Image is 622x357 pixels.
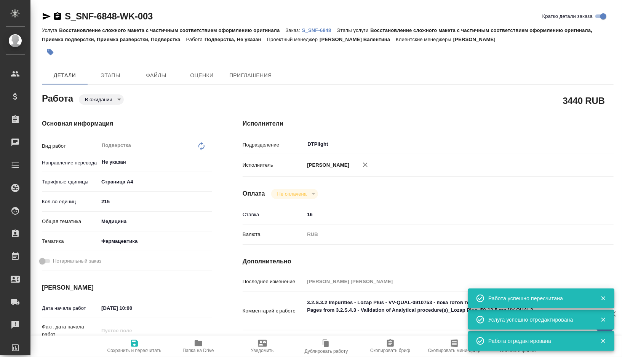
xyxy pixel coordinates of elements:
[304,335,583,347] textarea: /Clients/Sanofi/Orders/S_SNF-6848/DTP/S_SNF-6848-WK-003
[183,348,214,353] span: Папка на Drive
[42,283,212,292] h4: [PERSON_NAME]
[65,11,153,21] a: S_SNF-6848-WK-003
[358,336,422,357] button: Скопировать бриф
[271,189,318,199] div: В ожидании
[337,27,371,33] p: Этапы услуги
[595,338,611,344] button: Закрыть
[294,336,358,357] button: Дублировать работу
[243,211,304,218] p: Ставка
[42,142,99,150] p: Вид работ
[243,161,304,169] p: Исполнитель
[251,348,274,353] span: Уведомить
[102,336,166,357] button: Сохранить и пересчитать
[320,37,396,42] p: [PERSON_NAME] Валентина
[422,336,486,357] button: Скопировать мини-бриф
[304,228,583,241] div: RUB
[370,348,410,353] span: Скопировать бриф
[230,336,294,357] button: Уведомить
[138,71,174,80] span: Файлы
[243,278,304,285] p: Последнее изменение
[275,191,309,197] button: Не оплачена
[488,337,589,345] div: Работа отредактирована
[243,307,304,315] p: Комментарий к работе
[99,175,212,188] div: Страница А4
[42,27,59,33] p: Услуга
[42,198,99,206] p: Кол-во единиц
[208,161,209,163] button: Open
[286,27,302,33] p: Заказ:
[186,37,205,42] p: Работа
[304,276,583,287] input: Пустое поле
[42,218,99,225] p: Общая тематика
[243,189,265,198] h4: Оплата
[42,119,212,128] h4: Основная информация
[488,316,589,324] div: Услуга успешно отредактирована
[357,156,374,173] button: Удалить исполнителя
[267,37,320,42] p: Проектный менеджер
[304,296,583,324] textarea: 3.2.S.3.2 Impurities - Lozap Plus - VV-QUAL-0910753 - пока готов только этот Pages from 3.2.S.4.3...
[99,303,165,314] input: ✎ Введи что-нибудь
[305,349,348,354] span: Дублировать работу
[53,12,62,21] button: Скопировать ссылку
[428,348,480,353] span: Скопировать мини-бриф
[243,257,614,266] h4: Дополнительно
[488,295,589,302] div: Работа успешно пересчитана
[42,237,99,245] p: Тематика
[205,37,267,42] p: Подверстка, Не указан
[243,141,304,149] p: Подразделение
[243,231,304,238] p: Валюта
[302,27,337,33] a: S_SNF-6848
[59,27,285,33] p: Восстановление сложного макета с частичным соответствием оформлению оригинала
[42,12,51,21] button: Скопировать ссылку для ЯМессенджера
[107,348,161,353] span: Сохранить и пересчитать
[229,71,272,80] span: Приглашения
[99,235,212,248] div: Фармацевтика
[453,37,501,42] p: [PERSON_NAME]
[99,325,165,336] input: Пустое поле
[542,13,593,20] span: Кратко детали заказа
[92,71,129,80] span: Этапы
[46,71,83,80] span: Детали
[304,161,349,169] p: [PERSON_NAME]
[304,209,583,220] input: ✎ Введи что-нибудь
[42,178,99,186] p: Тарифные единицы
[579,143,580,145] button: Open
[563,94,605,107] h2: 3440 RUB
[42,323,99,338] p: Факт. дата начала работ
[595,316,611,323] button: Закрыть
[42,159,99,167] p: Направление перевода
[99,215,212,228] div: Медицина
[166,336,230,357] button: Папка на Drive
[99,196,212,207] input: ✎ Введи что-нибудь
[396,37,453,42] p: Клиентские менеджеры
[42,304,99,312] p: Дата начала работ
[595,295,611,302] button: Закрыть
[53,257,101,265] span: Нотариальный заказ
[184,71,220,80] span: Оценки
[79,94,124,105] div: В ожидании
[42,91,73,105] h2: Работа
[42,44,59,61] button: Добавить тэг
[83,96,115,103] button: В ожидании
[243,119,614,128] h4: Исполнители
